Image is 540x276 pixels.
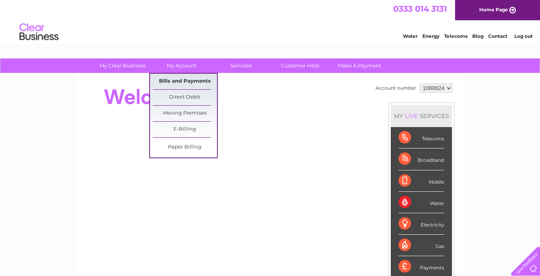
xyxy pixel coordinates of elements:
a: Moving Premises [153,106,217,121]
a: Telecoms [444,33,468,39]
div: Gas [399,235,444,256]
a: E-Billing [153,122,217,137]
img: logo.png [19,20,59,44]
div: LIVE [403,112,420,120]
a: Direct Debit [153,90,217,105]
div: Mobile [399,170,444,192]
a: Water [403,33,418,39]
div: Water [399,192,444,213]
div: Clear Business is a trading name of Verastar Limited (registered in [GEOGRAPHIC_DATA] No. 3667643... [86,4,455,38]
a: Make A Payment [327,58,392,73]
a: Contact [488,33,507,39]
a: Paper Billing [153,140,217,155]
td: Account number [374,81,418,95]
a: Log out [514,33,533,39]
a: My Clear Business [90,58,155,73]
div: Broadband [399,149,444,170]
a: Services [209,58,273,73]
a: Bills and Payments [153,74,217,89]
a: My Account [150,58,214,73]
a: 0333 014 3131 [393,4,447,14]
a: Customer Help [268,58,332,73]
a: Energy [422,33,439,39]
div: Electricity [399,213,444,235]
a: Blog [472,33,484,39]
div: MY SERVICES [391,105,452,127]
div: Telecoms [399,127,444,149]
